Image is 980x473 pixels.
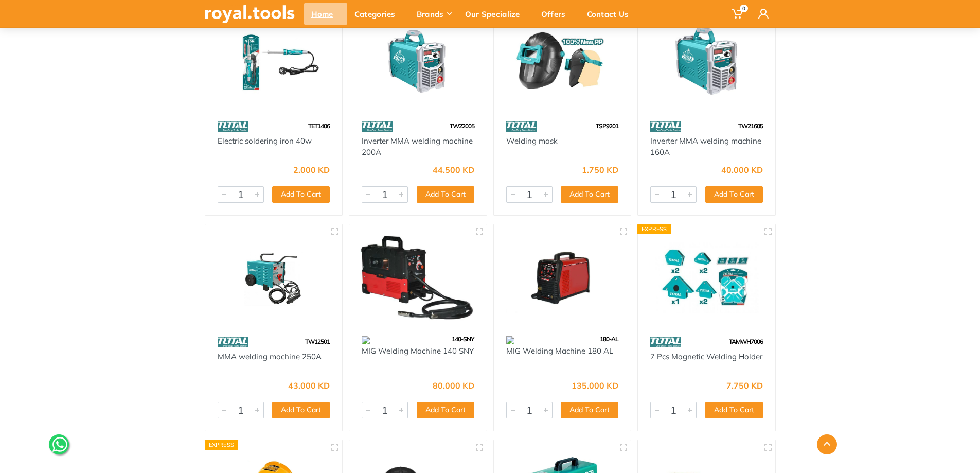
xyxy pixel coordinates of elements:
[650,352,762,361] a: 7 Pcs Magnetic Welding Holder
[506,117,537,135] img: 86.webp
[362,336,370,344] img: 111.webp
[288,381,330,390] div: 43.000 KD
[215,18,333,107] img: Royal Tools - Electric soldering iron 40w
[450,122,474,130] span: TW22005
[561,402,618,418] button: Add To Cart
[362,117,393,135] img: 86.webp
[433,381,474,390] div: 80.000 KD
[650,117,681,135] img: 86.webp
[205,5,295,23] img: royal.tools Logo
[637,224,671,234] div: Express
[308,122,330,130] span: TET1406
[362,136,473,157] a: Inverter MMA welding machine 200A
[218,333,248,351] img: 86.webp
[740,5,748,12] span: 0
[506,346,613,356] a: MIG Welding Machine 180 AL
[305,338,330,345] span: TW12501
[458,3,534,25] div: Our Specialize
[452,335,474,343] span: 140-SNY
[572,381,618,390] div: 135.000 KD
[272,402,330,418] button: Add To Cart
[580,3,643,25] div: Contact Us
[721,166,763,174] div: 40.000 KD
[705,402,763,418] button: Add To Cart
[534,3,580,25] div: Offers
[417,186,474,203] button: Add To Cart
[506,136,558,146] a: Welding mask
[359,234,477,323] img: Royal Tools - MIG Welding Machine 140 SNY
[304,3,347,25] div: Home
[215,234,333,323] img: Royal Tools - MMA welding machine 250A
[729,338,763,345] span: TAMWH7006
[503,18,622,107] img: Royal Tools - Welding mask
[582,166,618,174] div: 1.750 KD
[600,335,618,343] span: 180-AL
[218,352,322,361] a: MMA welding machine 250A
[359,18,477,107] img: Royal Tools - Inverter MMA welding machine 200A
[218,136,312,146] a: Electric soldering iron 40w
[647,234,766,323] img: Royal Tools - 7 Pcs Magnetic Welding Holder
[433,166,474,174] div: 44.500 KD
[362,346,474,356] a: MIG Welding Machine 140 SNY
[417,402,474,418] button: Add To Cart
[726,381,763,390] div: 7.750 KD
[506,336,514,344] img: 111.webp
[650,136,761,157] a: Inverter MMA welding machine 160A
[272,186,330,203] button: Add To Cart
[705,186,763,203] button: Add To Cart
[503,234,622,323] img: Royal Tools - MIG Welding Machine 180 AL
[561,186,618,203] button: Add To Cart
[650,333,681,351] img: 86.webp
[596,122,618,130] span: TSP9201
[347,3,409,25] div: Categories
[218,117,248,135] img: 86.webp
[647,18,766,107] img: Royal Tools - Inverter MMA welding machine 160A
[409,3,458,25] div: Brands
[293,166,330,174] div: 2.000 KD
[738,122,763,130] span: TW21605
